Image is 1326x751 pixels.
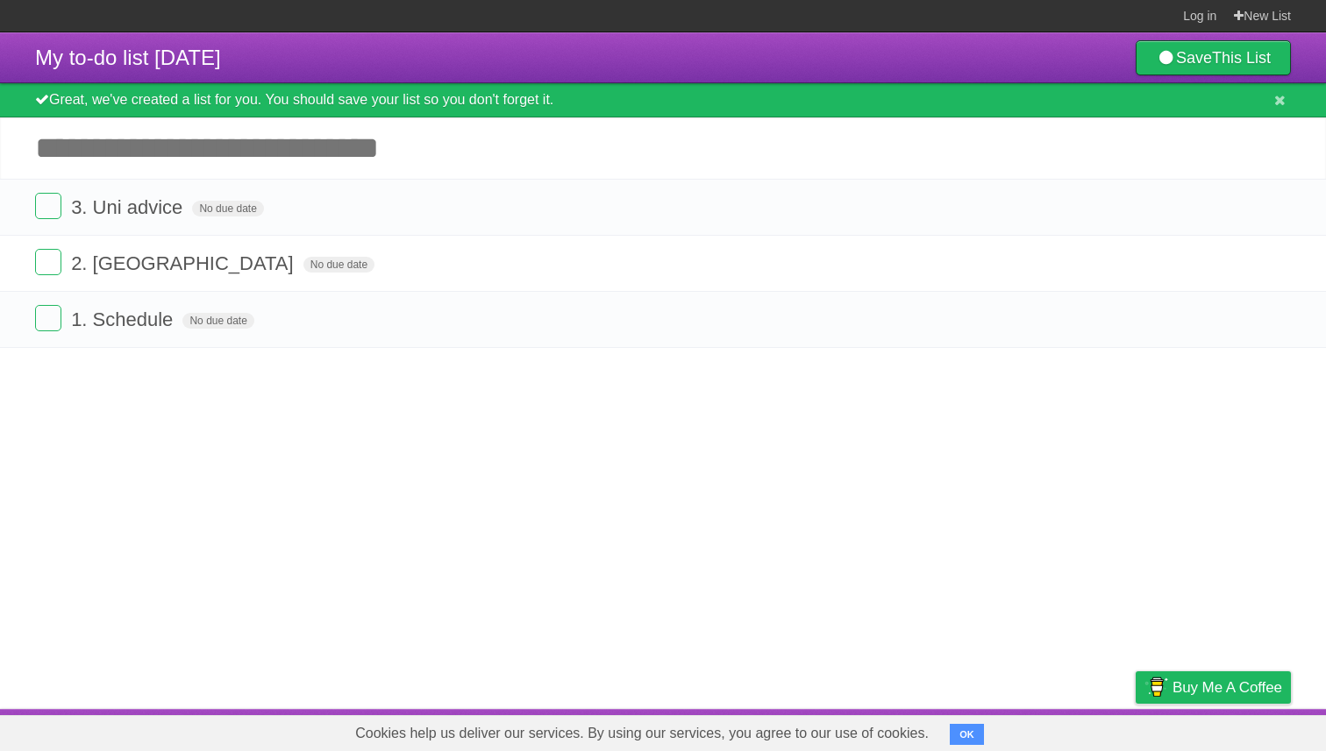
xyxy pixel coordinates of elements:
[1144,672,1168,702] img: Buy me a coffee
[950,724,984,745] button: OK
[902,713,939,747] a: About
[35,249,61,275] label: Done
[35,46,221,69] span: My to-do list [DATE]
[1136,40,1291,75] a: SaveThis List
[303,257,374,273] span: No due date
[1136,671,1291,704] a: Buy me a coffee
[338,716,946,751] span: Cookies help us deliver our services. By using our services, you agree to our use of cookies.
[1113,713,1158,747] a: Privacy
[71,196,187,218] span: 3. Uni advice
[71,252,297,274] span: 2. [GEOGRAPHIC_DATA]
[35,305,61,331] label: Done
[1053,713,1092,747] a: Terms
[192,201,263,216] span: No due date
[960,713,1031,747] a: Developers
[71,308,177,330] span: 1. Schedule
[35,193,61,219] label: Done
[1173,672,1282,703] span: Buy me a coffee
[182,313,253,329] span: No due date
[1180,713,1291,747] a: Suggest a feature
[1212,49,1271,67] b: This List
